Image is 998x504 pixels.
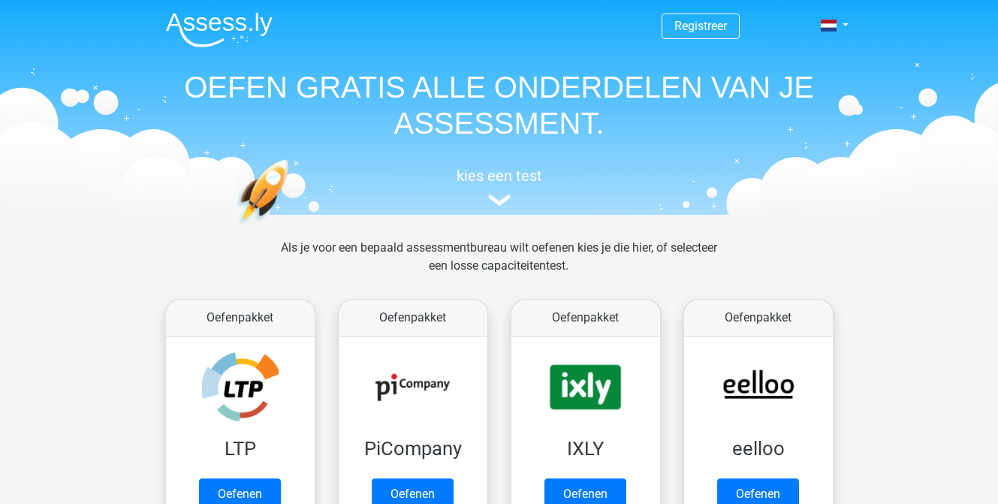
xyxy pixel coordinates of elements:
[154,167,845,207] a: kies een test
[166,12,273,47] img: Assessly
[154,69,845,141] h1: OEFEN GRATIS ALLE ONDERDELEN VAN JE ASSESSMENT.
[237,159,347,295] img: oefenen
[674,19,727,33] a: Registreer
[488,195,511,206] img: assessment
[154,167,845,185] h5: kies een test
[269,239,729,293] div: Als je voor een bepaald assessmentbureau wilt oefenen kies je die hier, of selecteer een losse ca...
